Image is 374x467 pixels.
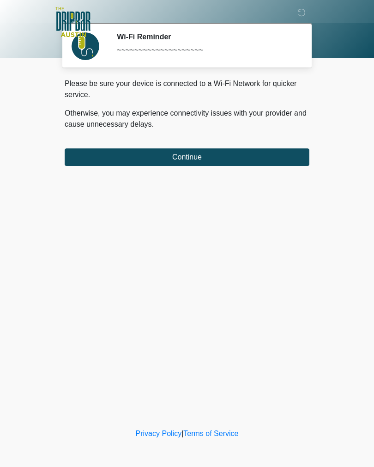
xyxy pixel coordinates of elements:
[183,430,238,437] a: Terms of Service
[65,78,309,100] p: Please be sure your device is connected to a Wi-Fi Network for quicker service.
[65,108,309,130] p: Otherwise, you may experience connectivity issues with your provider and cause unnecessary delays
[181,430,183,437] a: |
[136,430,182,437] a: Privacy Policy
[117,45,296,56] div: ~~~~~~~~~~~~~~~~~~~~
[65,148,309,166] button: Continue
[72,32,99,60] img: Agent Avatar
[55,7,90,37] img: The DRIPBaR - Austin The Domain Logo
[152,120,154,128] span: .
